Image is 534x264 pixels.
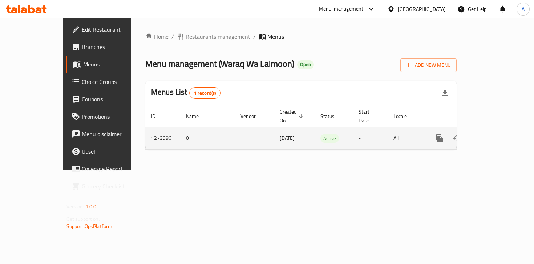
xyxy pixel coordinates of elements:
span: Upsell [82,147,146,156]
a: Home [145,32,169,41]
span: Promotions [82,112,146,121]
th: Actions [425,105,506,127]
span: Vendor [240,112,265,121]
a: Choice Groups [66,73,152,90]
span: Created On [280,107,306,125]
li: / [253,32,256,41]
div: Export file [436,84,454,102]
div: Total records count [189,87,221,99]
button: Add New Menu [400,58,457,72]
span: Menu management ( Waraq Wa Laimoon ) [145,56,294,72]
span: Restaurants management [186,32,250,41]
span: Add New Menu [406,61,451,70]
a: Menu disclaimer [66,125,152,143]
span: ID [151,112,165,121]
span: Open [297,61,314,68]
li: / [171,32,174,41]
td: All [388,127,425,149]
span: Locale [393,112,416,121]
div: [GEOGRAPHIC_DATA] [398,5,446,13]
span: 1 record(s) [190,90,221,97]
a: Restaurants management [177,32,250,41]
span: Menus [83,60,146,69]
a: Menus [66,56,152,73]
a: Coupons [66,90,152,108]
span: Active [320,134,339,143]
div: Active [320,134,339,143]
td: - [353,127,388,149]
button: more [431,130,448,147]
span: Status [320,112,344,121]
span: Grocery Checklist [82,182,146,191]
a: Grocery Checklist [66,178,152,195]
div: Menu-management [319,5,364,13]
span: Branches [82,42,146,51]
span: Coupons [82,95,146,103]
span: Menu disclaimer [82,130,146,138]
a: Coverage Report [66,160,152,178]
span: Version: [66,202,84,211]
span: A [522,5,525,13]
a: Branches [66,38,152,56]
span: 1.0.0 [85,202,97,211]
span: Edit Restaurant [82,25,146,34]
span: Choice Groups [82,77,146,86]
a: Upsell [66,143,152,160]
button: Change Status [448,130,466,147]
a: Edit Restaurant [66,21,152,38]
span: Get support on: [66,214,100,224]
h2: Menus List [151,87,221,99]
span: Name [186,112,208,121]
a: Support.OpsPlatform [66,222,113,231]
div: Open [297,60,314,69]
nav: breadcrumb [145,32,457,41]
span: Menus [267,32,284,41]
td: 0 [180,127,235,149]
span: Coverage Report [82,165,146,173]
td: 1273986 [145,127,180,149]
span: [DATE] [280,133,295,143]
table: enhanced table [145,105,506,150]
a: Promotions [66,108,152,125]
span: Start Date [359,107,379,125]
